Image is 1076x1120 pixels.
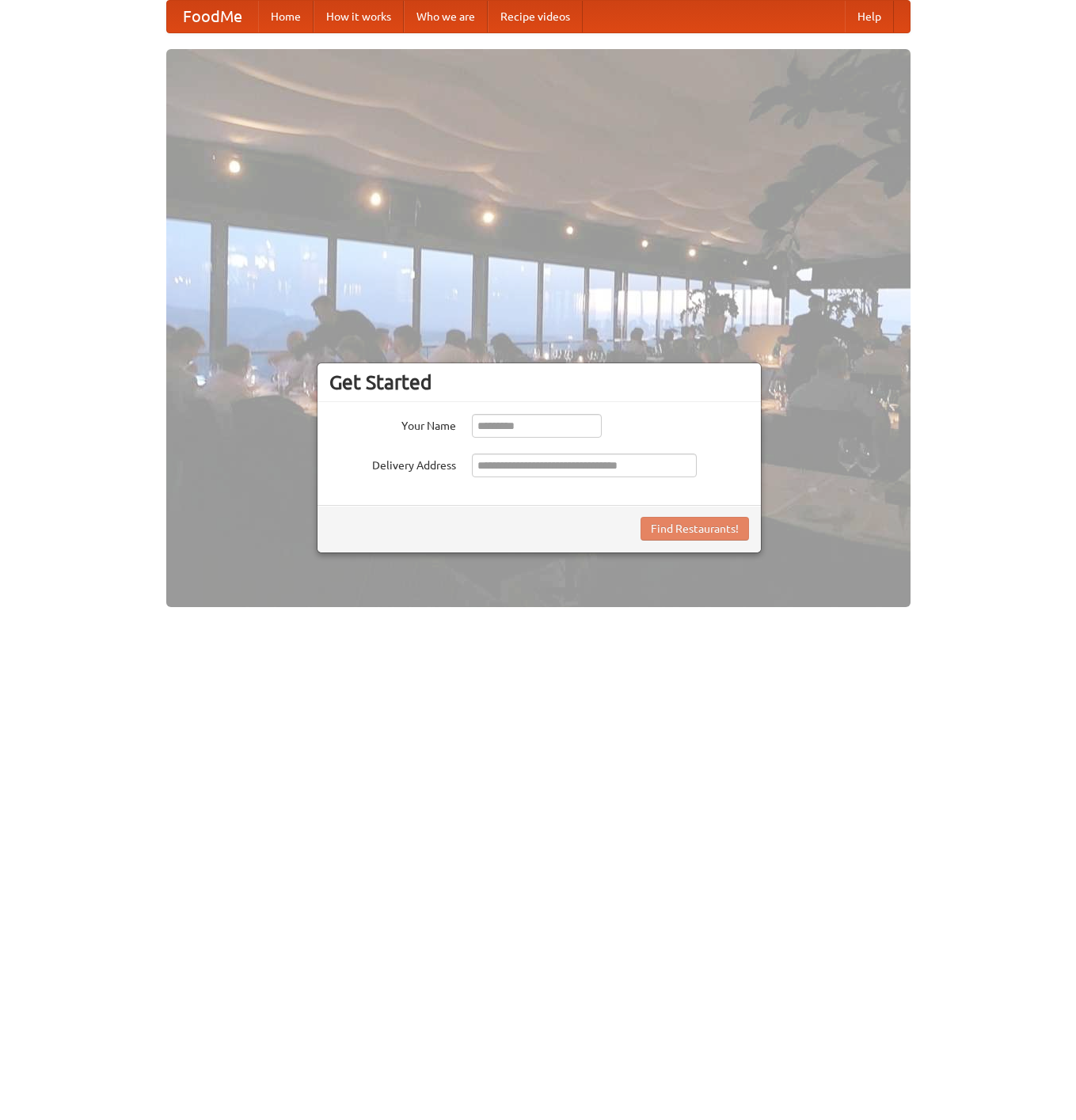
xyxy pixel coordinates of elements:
[329,454,456,473] label: Delivery Address
[329,414,456,434] label: Your Name
[845,1,894,32] a: Help
[488,1,583,32] a: Recipe videos
[314,1,404,32] a: How it works
[258,1,314,32] a: Home
[641,517,749,541] button: Find Restaurants!
[404,1,488,32] a: Who we are
[167,1,258,32] a: FoodMe
[329,370,749,394] h3: Get Started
